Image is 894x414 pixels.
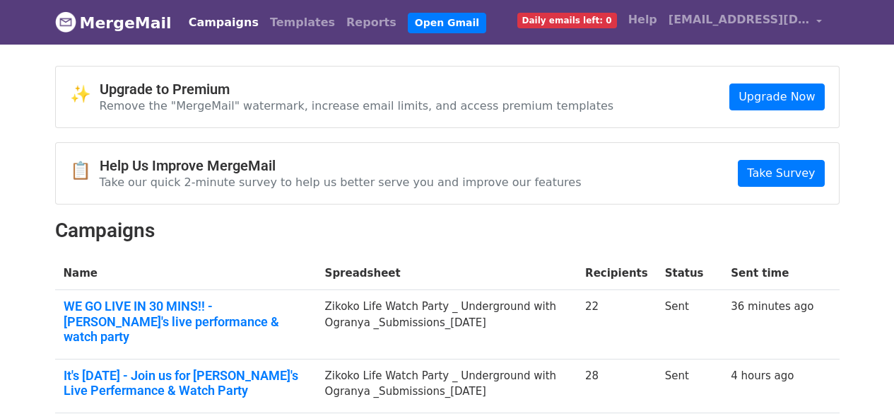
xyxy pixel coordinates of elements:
th: Recipients [577,257,657,290]
td: 22 [577,290,657,360]
a: Upgrade Now [729,84,824,110]
span: [EMAIL_ADDRESS][DOMAIN_NAME] [669,11,810,28]
a: WE GO LIVE IN 30 MINS!! - [PERSON_NAME]'s live performance & watch party [64,299,308,345]
p: Take our quick 2-minute survey to help us better serve you and improve our features [100,175,582,190]
a: Open Gmail [408,13,486,33]
a: MergeMail [55,8,172,38]
span: ✨ [70,84,100,105]
span: Daily emails left: 0 [517,13,617,28]
a: Take Survey [738,160,824,187]
th: Spreadsheet [317,257,577,290]
a: [EMAIL_ADDRESS][DOMAIN_NAME] [663,6,828,39]
span: 📋 [70,161,100,181]
h2: Campaigns [55,219,840,243]
th: Sent time [722,257,822,290]
h4: Upgrade to Premium [100,81,614,98]
td: Zikoko Life Watch Party _ Underground with Ogranya _Submissions_[DATE] [317,359,577,413]
a: It's [DATE] - Join us for [PERSON_NAME]'s Live Perfermance & Watch Party [64,368,308,398]
td: 28 [577,359,657,413]
a: Help [623,6,663,34]
a: Templates [264,8,341,37]
img: MergeMail logo [55,11,76,33]
h4: Help Us Improve MergeMail [100,157,582,174]
th: Name [55,257,317,290]
a: Daily emails left: 0 [512,6,623,34]
td: Sent [657,290,723,360]
td: Sent [657,359,723,413]
td: Zikoko Life Watch Party _ Underground with Ogranya _Submissions_[DATE] [317,290,577,360]
p: Remove the "MergeMail" watermark, increase email limits, and access premium templates [100,98,614,113]
a: 36 minutes ago [731,300,813,313]
th: Status [657,257,723,290]
a: 4 hours ago [731,369,794,382]
a: Reports [341,8,402,37]
a: Campaigns [183,8,264,37]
